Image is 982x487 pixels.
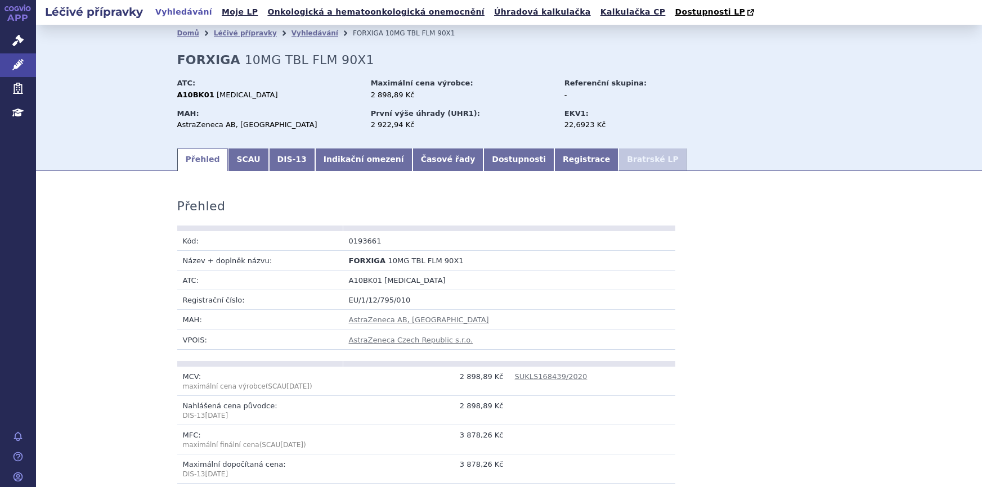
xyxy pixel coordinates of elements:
[214,29,277,37] a: Léčivé přípravky
[183,382,312,390] span: (SCAU )
[671,4,760,20] a: Dostupnosti LP
[177,148,228,171] a: Přehled
[183,440,338,450] p: maximální finální cena
[412,148,484,171] a: Časové řady
[183,382,266,390] span: maximální cena výrobce
[564,120,691,130] div: 22,6923 Kč
[177,270,343,290] td: ATC:
[259,441,306,449] span: (SCAU )
[349,315,489,324] a: AstraZeneca AB, [GEOGRAPHIC_DATA]
[349,336,473,344] a: AstraZeneca Czech Republic s.r.o.
[564,109,589,118] strong: EKV1:
[343,425,509,454] td: 3 878,26 Kč
[217,91,278,99] span: [MEDICAL_DATA]
[177,425,343,454] td: MFC:
[177,250,343,270] td: Název + doplněk názvu:
[343,395,509,425] td: 2 898,89 Kč
[483,148,554,171] a: Dostupnosti
[385,29,455,37] span: 10MG TBL FLM 90X1
[183,470,338,479] p: DIS-13
[177,53,240,67] strong: FORXIGA
[205,470,228,478] span: [DATE]
[597,4,669,20] a: Kalkulačka CP
[343,454,509,483] td: 3 878,26 Kč
[371,109,480,118] strong: První výše úhrady (UHR1):
[343,290,675,310] td: EU/1/12/795/010
[177,454,343,483] td: Maximální dopočítaná cena:
[286,382,310,390] span: [DATE]
[343,231,509,251] td: 0193661
[491,4,594,20] a: Úhradová kalkulačka
[280,441,303,449] span: [DATE]
[152,4,216,20] a: Vyhledávání
[675,7,745,16] span: Dostupnosti LP
[183,411,338,421] p: DIS-13
[564,79,647,87] strong: Referenční skupina:
[264,4,488,20] a: Onkologická a hematoonkologická onemocnění
[353,29,383,37] span: FORXIGA
[228,148,268,171] a: SCAU
[315,148,412,171] a: Indikační omezení
[177,330,343,349] td: VPOIS:
[36,4,152,20] h2: Léčivé přípravky
[177,231,343,251] td: Kód:
[177,290,343,310] td: Registrační číslo:
[177,367,343,396] td: MCV:
[349,256,386,265] span: FORXIGA
[554,148,618,171] a: Registrace
[177,79,196,87] strong: ATC:
[292,29,338,37] a: Vyhledávání
[177,29,199,37] a: Domů
[564,90,691,100] div: -
[371,90,554,100] div: 2 898,89 Kč
[343,367,509,396] td: 2 898,89 Kč
[349,276,382,285] span: A10BK01
[384,276,446,285] span: [MEDICAL_DATA]
[515,372,588,381] a: SUKLS168439/2020
[245,53,374,67] span: 10MG TBL FLM 90X1
[218,4,261,20] a: Moje LP
[269,148,315,171] a: DIS-13
[177,91,214,99] strong: A10BK01
[177,310,343,330] td: MAH:
[371,79,473,87] strong: Maximální cena výrobce:
[177,395,343,425] td: Nahlášená cena původce:
[177,199,226,214] h3: Přehled
[371,120,554,130] div: 2 922,94 Kč
[177,109,199,118] strong: MAH:
[177,120,360,130] div: AstraZeneca AB, [GEOGRAPHIC_DATA]
[388,256,464,265] span: 10MG TBL FLM 90X1
[205,412,228,420] span: [DATE]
